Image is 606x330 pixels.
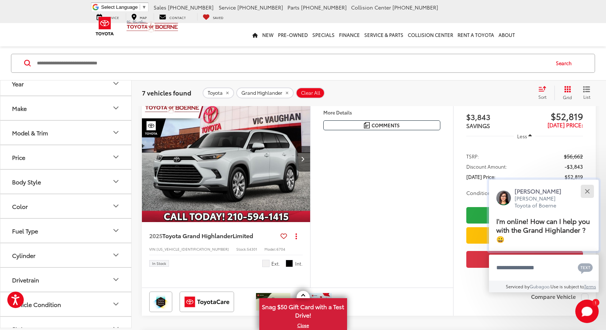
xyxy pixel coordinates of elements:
a: Finance [337,23,362,46]
a: Home [250,23,260,46]
button: Chat with SMS [576,259,595,276]
div: Cylinder [112,251,120,259]
button: PricePrice [0,145,132,169]
button: Model & TrimModel & Trim [0,121,132,145]
span: [PHONE_NUMBER] [237,4,283,11]
button: Less [514,130,536,143]
div: Make [112,104,120,112]
div: Drivetrain [112,275,120,284]
span: $52,819 [565,173,583,180]
img: Toyota Safety Sense Vic Vaughan Toyota of Boerne Boerne TX [151,293,171,311]
div: Drivetrain [12,276,39,283]
button: Comments [323,120,440,130]
button: Vehicle ConditionVehicle Condition [0,292,132,316]
img: /static/brand-toyota/National_Assets/toyota-military-rebate.jpeg?height=48 [256,293,290,311]
span: In Stock [152,262,166,265]
button: ColorColor [0,194,132,218]
span: 1 [595,301,596,304]
span: -$3,843 [565,163,583,170]
span: Grand Highlander [241,90,282,96]
button: Clear All [296,87,325,98]
span: $56,662 [564,153,583,160]
span: dropdown dots [296,233,297,239]
svg: Start Chat [575,300,599,323]
img: Comments [364,122,370,128]
p: [PERSON_NAME] Toyota of Boerne [515,195,569,209]
label: Compare Vehicle [531,293,588,301]
span: 54301 [247,246,257,252]
div: Body Style [12,178,41,185]
a: About [496,23,517,46]
span: [US_VEHICLE_IDENTIFICATION_NUMBER] [157,246,229,252]
a: Map [126,13,152,20]
span: Int. [295,260,303,267]
button: Grid View [554,86,577,100]
textarea: Type your message [489,255,599,281]
div: Year [12,80,24,87]
div: Fuel Type [12,227,38,234]
span: Grid [563,94,572,100]
a: Specials [310,23,337,46]
div: Price [112,153,120,161]
div: Model & Trim [112,128,120,137]
a: Check Availability [466,207,583,224]
a: Service [91,13,124,20]
a: Select Language​ [101,4,147,10]
img: 2025 Toyota Grand Highlander Limited FWD [142,96,311,223]
div: Vehicle Condition [12,301,61,308]
div: Body Style [112,177,120,186]
span: 7 vehicles found [142,88,191,97]
img: ToyotaCare Vic Vaughan Toyota of Boerne Boerne TX [181,293,233,311]
button: Fuel TypeFuel Type [0,219,132,243]
button: DrivetrainDrivetrain [0,268,132,292]
div: Fuel Type [112,226,120,235]
button: remove Toyota [203,87,234,98]
span: 2025 [149,231,162,240]
span: Sort [538,94,546,100]
a: Value Your Trade [466,227,583,244]
span: [PHONE_NUMBER] [168,4,214,11]
span: Wind Chill Pearl [262,260,270,267]
span: Stock: [236,246,247,252]
span: TSRP: [466,153,479,160]
span: Less [517,133,527,139]
div: Cylinder [12,252,35,259]
span: [PHONE_NUMBER] [301,4,347,11]
span: VIN: [149,246,157,252]
span: ▼ [142,4,147,10]
a: Rent a Toyota [455,23,496,46]
span: 6704 [276,246,285,252]
span: [DATE] Price: [466,173,496,180]
a: Pre-Owned [276,23,310,46]
div: Make [12,105,27,112]
button: Actions [290,229,303,242]
a: Collision Center [406,23,455,46]
span: I'm online! How can I help you with the Grand Highlander ? 😀 [496,216,590,244]
span: $3,843 [466,111,525,122]
h4: More Details [323,110,440,115]
button: YearYear [0,72,132,95]
button: List View [577,86,596,100]
div: Year [112,79,120,88]
a: 2025 Toyota Grand Highlander Limited FWD2025 Toyota Grand Highlander Limited FWD2025 Toyota Grand... [142,96,311,222]
a: 2025Toyota Grand HighlanderLimited [149,232,277,240]
a: Gubagoo. [530,283,550,289]
span: Toyota [208,90,223,96]
span: Toyota Grand Highlander [162,231,233,240]
div: Close[PERSON_NAME][PERSON_NAME] Toyota of BoerneI'm online! How can I help you with the Grand Hig... [489,180,599,292]
span: Discount Amount: [466,163,507,170]
a: My Saved Vehicles [197,13,229,20]
button: Select sort value [535,86,554,100]
span: Comments [372,122,400,129]
span: List [583,94,590,100]
a: Terms [584,283,596,289]
span: Serviced by [506,283,530,289]
span: Collision Center [351,4,391,11]
input: Search by Make, Model, or Keyword [36,55,549,72]
span: [PHONE_NUMBER] [392,4,438,11]
a: New [260,23,276,46]
span: Saved [213,15,223,20]
button: Search [549,54,582,72]
button: Body StyleBody Style [0,170,132,194]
